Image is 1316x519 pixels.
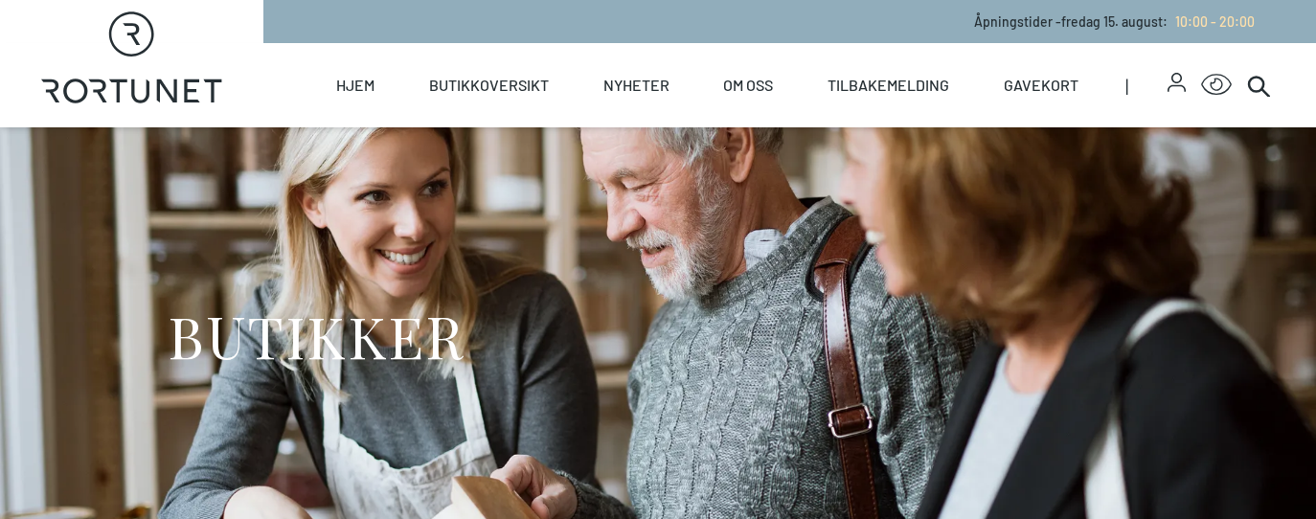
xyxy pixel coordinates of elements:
a: Hjem [336,43,374,127]
a: Butikkoversikt [429,43,549,127]
span: | [1125,43,1168,127]
a: Tilbakemelding [828,43,949,127]
span: 10:00 - 20:00 [1175,13,1255,30]
a: Gavekort [1004,43,1078,127]
p: Åpningstider - fredag 15. august : [974,11,1255,32]
button: Open Accessibility Menu [1201,70,1232,101]
a: 10:00 - 20:00 [1168,13,1255,30]
a: Nyheter [603,43,669,127]
h1: BUTIKKER [168,300,464,372]
a: Om oss [723,43,773,127]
